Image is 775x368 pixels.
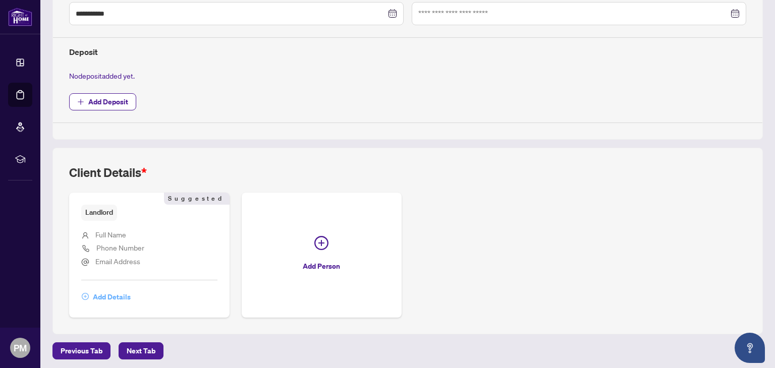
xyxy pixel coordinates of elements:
[69,46,746,58] h4: Deposit
[88,94,128,110] span: Add Deposit
[735,333,765,363] button: Open asap
[164,193,230,205] span: Suggested
[95,230,126,239] span: Full Name
[69,164,147,180] h2: Client Details
[127,343,155,359] span: Next Tab
[119,342,163,359] button: Next Tab
[314,236,328,250] span: plus-circle
[81,205,117,220] span: Landlord
[242,193,402,317] button: Add Person
[52,342,110,359] button: Previous Tab
[69,93,136,110] button: Add Deposit
[14,341,27,355] span: PM
[8,8,32,26] img: logo
[82,293,89,300] span: plus-circle
[93,289,131,305] span: Add Details
[303,258,340,274] span: Add Person
[95,257,140,266] span: Email Address
[61,343,102,359] span: Previous Tab
[77,98,84,105] span: plus
[96,243,144,252] span: Phone Number
[69,71,135,80] span: No deposit added yet.
[81,288,131,305] button: Add Details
